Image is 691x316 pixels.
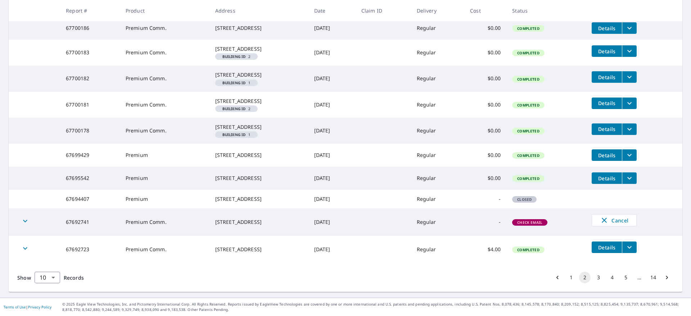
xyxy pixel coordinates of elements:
div: [STREET_ADDRESS] [215,175,303,182]
td: 67700183 [60,40,120,66]
td: Premium Comm. [120,17,209,40]
em: Building ID [222,55,246,58]
a: Privacy Policy [28,304,51,310]
td: $0.00 [464,118,506,144]
td: Regular [411,17,465,40]
p: | [4,305,51,309]
button: Go to page 4 [606,272,618,283]
td: [DATE] [308,17,356,40]
td: Regular [411,190,465,208]
span: Details [596,100,618,107]
span: Details [596,74,618,81]
span: Details [596,48,618,55]
td: 67694407 [60,190,120,208]
td: Premium Comm. [120,236,209,263]
div: [STREET_ADDRESS] [215,152,303,159]
td: Regular [411,66,465,91]
td: 67692723 [60,236,120,263]
button: filesDropdownBtn-67700178 [622,123,637,135]
button: Go to page 3 [593,272,604,283]
em: Building ID [222,81,246,85]
button: Go to page 5 [620,272,632,283]
div: … [634,274,645,281]
td: Premium [120,144,209,167]
button: filesDropdownBtn-67692723 [622,241,637,253]
div: [STREET_ADDRESS] [215,24,303,32]
span: Completed [513,176,543,181]
td: [DATE] [308,92,356,118]
button: detailsBtn-67695542 [592,172,622,184]
td: Premium Comm. [120,66,209,91]
td: Regular [411,144,465,167]
a: Terms of Use [4,304,26,310]
td: 67700181 [60,92,120,118]
span: Details [596,152,618,159]
button: page 2 [579,272,591,283]
button: Go to previous page [552,272,563,283]
div: Show 10 records [35,272,60,283]
td: Premium Comm. [120,40,209,66]
span: Completed [513,77,543,82]
button: detailsBtn-67700178 [592,123,622,135]
p: © 2025 Eagle View Technologies, Inc. and Pictometry International Corp. All Rights Reserved. Repo... [62,302,687,312]
button: detailsBtn-67700182 [592,71,622,83]
td: 67699429 [60,144,120,167]
button: filesDropdownBtn-67700183 [622,45,637,57]
td: 67700186 [60,17,120,40]
td: Regular [411,167,465,190]
button: filesDropdownBtn-67700182 [622,71,637,83]
button: filesDropdownBtn-67700186 [622,22,637,34]
span: 2 [218,55,255,58]
td: [DATE] [308,66,356,91]
button: Go to page 1 [565,272,577,283]
span: 2 [218,107,255,110]
button: filesDropdownBtn-67700181 [622,98,637,109]
span: Check Email [513,220,547,225]
button: detailsBtn-67700186 [592,22,622,34]
span: Details [596,244,618,251]
td: 67700182 [60,66,120,91]
td: 67692741 [60,208,120,236]
td: Regular [411,236,465,263]
span: Details [596,126,618,132]
td: - [464,208,506,236]
span: Completed [513,26,543,31]
span: Closed [513,197,536,202]
span: Records [64,274,84,281]
td: $0.00 [464,92,506,118]
button: detailsBtn-67700181 [592,98,622,109]
span: Completed [513,153,543,158]
span: 1 [218,81,255,85]
em: Building ID [222,107,246,110]
span: Show [17,274,31,281]
td: $0.00 [464,66,506,91]
div: [STREET_ADDRESS] [215,123,303,131]
td: Regular [411,118,465,144]
em: Building ID [222,133,246,136]
td: $0.00 [464,40,506,66]
div: 10 [35,267,60,288]
td: [DATE] [308,167,356,190]
span: Details [596,25,618,32]
button: Go to page 14 [647,272,659,283]
td: $4.00 [464,236,506,263]
span: Details [596,175,618,182]
button: Go to next page [661,272,673,283]
button: detailsBtn-67699429 [592,149,622,161]
td: Premium [120,190,209,208]
td: Regular [411,40,465,66]
span: Completed [513,103,543,108]
td: $0.00 [464,167,506,190]
td: Premium Comm. [120,118,209,144]
td: 67700178 [60,118,120,144]
td: Regular [411,92,465,118]
div: [STREET_ADDRESS] [215,98,303,105]
button: filesDropdownBtn-67699429 [622,149,637,161]
td: Regular [411,208,465,236]
td: $0.00 [464,17,506,40]
td: [DATE] [308,236,356,263]
td: [DATE] [308,208,356,236]
div: [STREET_ADDRESS] [215,195,303,203]
div: [STREET_ADDRESS] [215,218,303,226]
td: [DATE] [308,190,356,208]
